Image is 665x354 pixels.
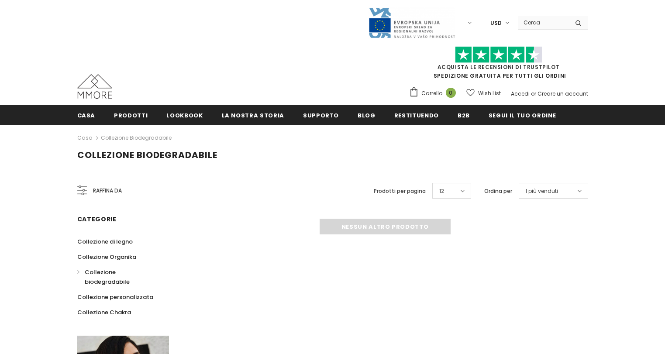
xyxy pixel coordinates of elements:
a: Javni Razpis [368,19,455,26]
span: supporto [303,111,339,120]
a: Collezione biodegradabile [101,134,172,141]
span: Collezione Organika [77,253,136,261]
a: Creare un account [538,90,588,97]
span: Segui il tuo ordine [489,111,556,120]
span: I più venduti [526,187,558,196]
span: SPEDIZIONE GRATUITA PER TUTTI GLI ORDINI [409,50,588,79]
a: Collezione di legno [77,234,133,249]
a: Casa [77,133,93,143]
img: Javni Razpis [368,7,455,39]
a: B2B [458,105,470,125]
span: Lookbook [166,111,203,120]
a: Blog [358,105,376,125]
span: Casa [77,111,96,120]
span: Carrello [421,89,442,98]
span: B2B [458,111,470,120]
a: Restituendo [394,105,439,125]
span: Collezione di legno [77,237,133,246]
img: Fidati di Pilot Stars [455,46,542,63]
a: Collezione Organika [77,249,136,265]
input: Search Site [518,16,569,29]
a: Collezione biodegradabile [77,265,159,289]
span: USD [490,19,502,27]
a: Accedi [511,90,530,97]
a: supporto [303,105,339,125]
span: Collezione Chakra [77,308,131,316]
label: Prodotti per pagina [374,187,426,196]
a: Collezione personalizzata [77,289,153,305]
a: Segui il tuo ordine [489,105,556,125]
a: Prodotti [114,105,148,125]
span: Collezione biodegradabile [85,268,130,286]
a: Collezione Chakra [77,305,131,320]
span: Restituendo [394,111,439,120]
span: Prodotti [114,111,148,120]
span: Raffina da [93,186,122,196]
img: Casi MMORE [77,74,112,99]
a: Lookbook [166,105,203,125]
span: La nostra storia [222,111,284,120]
span: 12 [439,187,444,196]
span: 0 [446,88,456,98]
span: Collezione personalizzata [77,293,153,301]
label: Ordina per [484,187,512,196]
a: Acquista le recensioni di TrustPilot [438,63,560,71]
span: Categorie [77,215,117,223]
span: or [531,90,536,97]
a: Carrello 0 [409,87,460,100]
span: Blog [358,111,376,120]
a: Casa [77,105,96,125]
span: Wish List [478,89,501,98]
a: Wish List [466,86,501,101]
a: La nostra storia [222,105,284,125]
span: Collezione biodegradabile [77,149,217,161]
